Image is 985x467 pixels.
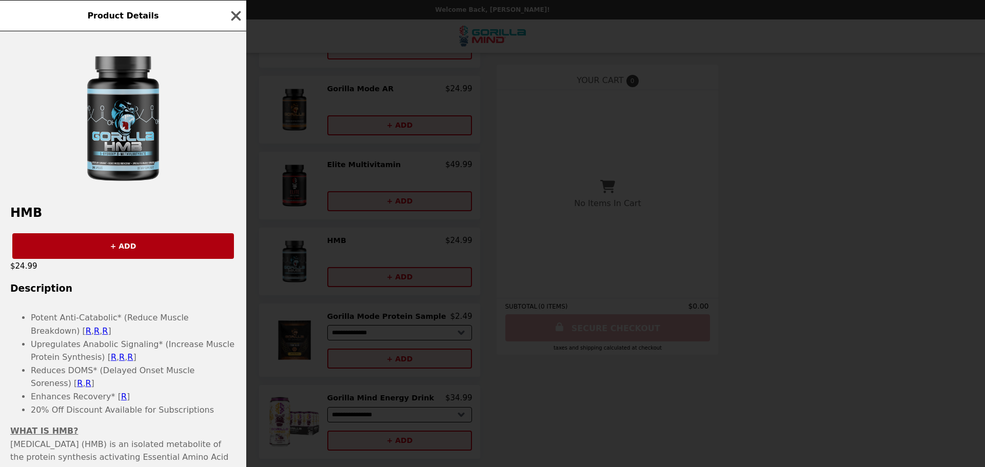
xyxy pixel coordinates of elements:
[31,364,236,390] li: Reduces DOMS* (Delayed Onset Muscle Soreness) [ , ]
[127,352,133,362] a: R
[119,352,125,362] a: R
[31,403,236,417] li: 20% Off Discount Available for Subscriptions
[31,390,236,403] li: Enhances Recovery* [ ]
[31,311,236,337] li: Potent Anti-Catabolic* (Reduce Muscle Breakdown) [ , , ]
[46,42,200,195] img: 120 Servings
[77,378,83,388] a: R
[121,392,127,401] a: R
[87,11,159,21] span: Product Details
[102,326,108,336] a: R
[31,338,236,364] li: Upregulates Anabolic Signaling* (Increase Muscle Protein Synthesis) [ , , ]
[10,426,78,436] strong: WHAT IS HMB?
[86,326,91,336] a: R
[85,378,91,388] a: R
[12,233,234,259] button: + ADD
[94,326,100,336] a: R
[111,352,116,362] a: R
